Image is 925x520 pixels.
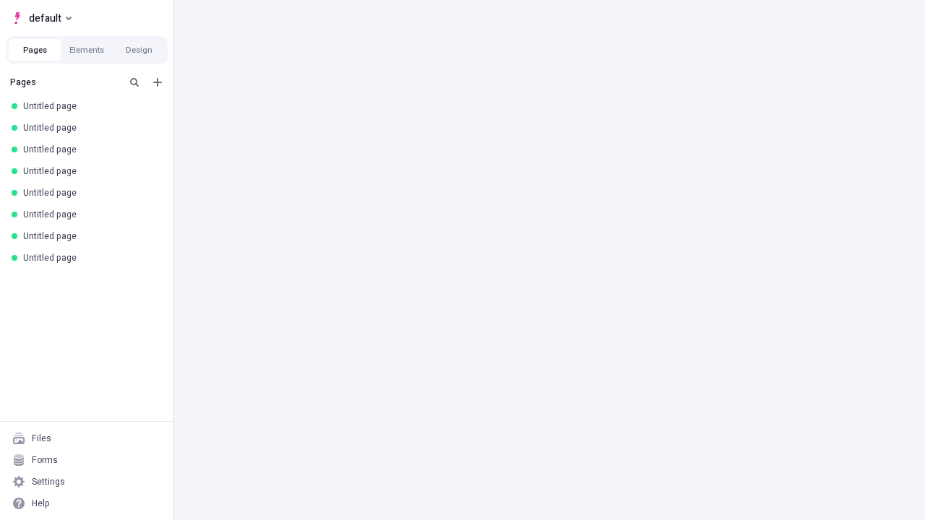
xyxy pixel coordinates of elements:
div: Files [32,433,51,444]
button: Pages [9,39,61,61]
div: Pages [10,77,120,88]
div: Help [32,498,50,509]
div: Untitled page [23,187,156,199]
button: Select site [6,7,77,29]
div: Settings [32,476,65,487]
span: default [29,9,61,27]
div: Untitled page [23,230,156,242]
div: Untitled page [23,209,156,220]
div: Untitled page [23,100,156,112]
div: Untitled page [23,144,156,155]
button: Add new [149,74,166,91]
button: Elements [61,39,113,61]
div: Forms [32,454,58,466]
button: Design [113,39,165,61]
div: Untitled page [23,252,156,264]
div: Untitled page [23,122,156,134]
div: Untitled page [23,165,156,177]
